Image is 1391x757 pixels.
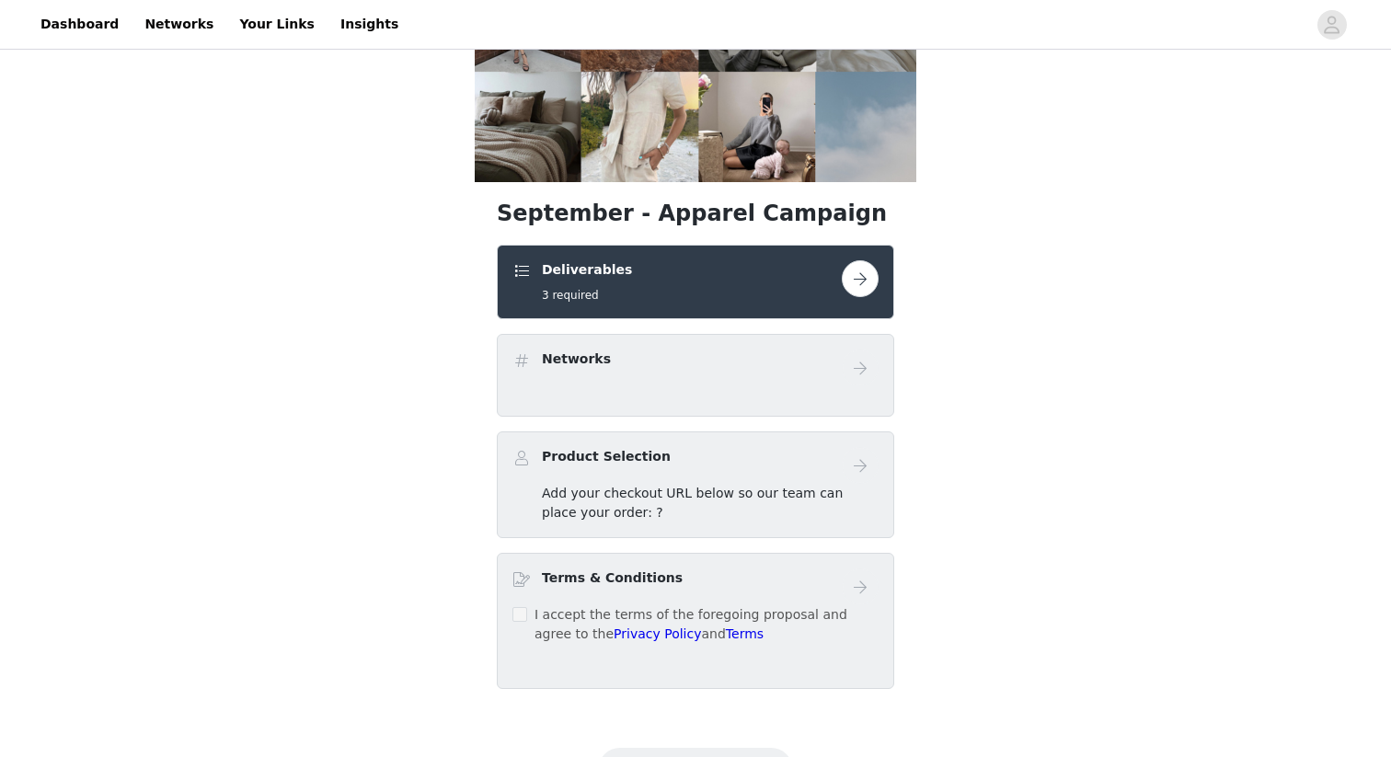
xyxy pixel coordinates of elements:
[133,4,224,45] a: Networks
[228,4,326,45] a: Your Links
[542,486,843,520] span: Add your checkout URL below so our team can place your order: ?
[497,553,894,689] div: Terms & Conditions
[542,287,632,304] h5: 3 required
[535,605,879,644] p: I accept the terms of the foregoing proposal and agree to the and
[614,626,701,641] a: Privacy Policy
[542,350,611,369] h4: Networks
[542,568,683,588] h4: Terms & Conditions
[497,334,894,417] div: Networks
[497,431,894,538] div: Product Selection
[497,245,894,319] div: Deliverables
[726,626,764,641] a: Terms
[542,260,632,280] h4: Deliverables
[29,4,130,45] a: Dashboard
[497,197,894,230] h1: September - Apparel Campaign
[329,4,409,45] a: Insights
[1323,10,1340,40] div: avatar
[542,447,671,466] h4: Product Selection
